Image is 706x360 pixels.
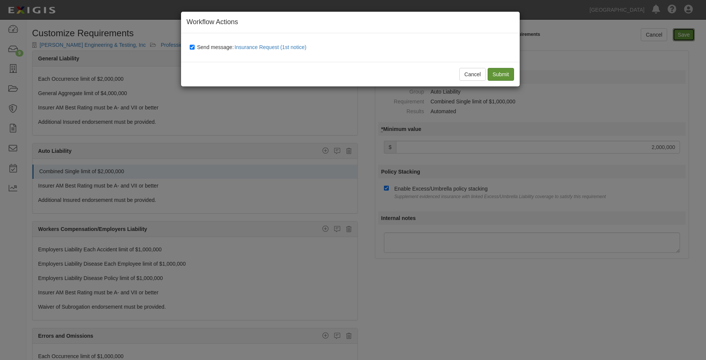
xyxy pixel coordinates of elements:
[488,68,514,81] input: Submit
[234,42,310,52] button: Send message:
[197,44,310,50] span: Send message:
[190,44,195,50] input: Send message:Insurance Request (1st notice)
[187,17,514,27] h4: Workflow Actions
[235,44,307,50] span: Insurance Request (1st notice)
[459,68,486,81] button: Cancel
